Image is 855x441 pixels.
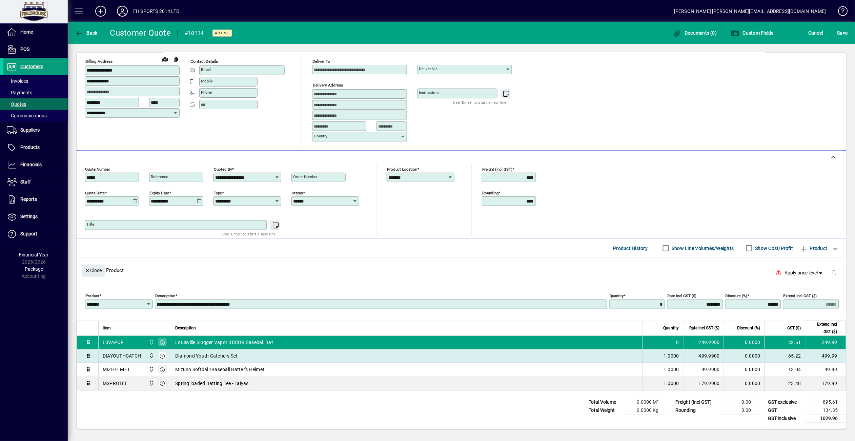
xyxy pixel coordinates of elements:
[805,349,846,363] td: 499.99
[833,1,847,23] a: Knowledge Base
[175,339,273,346] span: Louisville Slugger Vapor BBCOR Baseball Bat
[688,380,720,387] div: 179.9900
[797,242,831,254] button: Product
[807,27,825,39] button: Cancel
[175,352,238,359] span: Diamond Youth Catchers Set
[20,29,33,35] span: Home
[688,366,720,373] div: 99.9900
[85,167,110,171] mat-label: Quote number
[610,293,624,298] mat-label: Quantity
[86,222,94,227] mat-label: Title
[110,27,171,38] div: Customer Quote
[664,352,679,359] span: 1.0000
[103,324,111,332] span: Item
[7,78,28,84] span: Invoices
[155,293,175,298] mat-label: Description
[690,324,720,332] span: Rate incl GST ($)
[724,377,765,390] td: 0.0000
[3,24,68,41] a: Home
[765,406,806,414] td: GST
[19,252,49,257] span: Financial Year
[77,258,846,283] div: Product
[25,266,43,272] span: Package
[3,87,68,98] a: Payments
[151,174,168,179] mat-label: Reference
[85,293,99,298] mat-label: Product
[673,30,717,36] span: Documents (0)
[724,336,765,349] td: 0.0000
[806,406,846,414] td: 134.35
[387,167,417,171] mat-label: Product location
[719,406,759,414] td: 0.00
[103,380,128,387] div: MSPROTEE
[3,75,68,87] a: Invoices
[3,98,68,110] a: Quotes
[783,293,817,298] mat-label: Extend incl GST ($)
[147,352,155,360] span: Central
[672,398,719,406] td: Freight (incl GST)
[20,145,40,150] span: Products
[3,174,68,191] a: Staff
[223,230,276,238] mat-hint: Use 'Enter' to start a new line
[201,79,213,83] mat-label: Mobile
[103,339,124,346] div: LSVAPOR
[3,208,68,225] a: Settings
[672,406,719,414] td: Rounding
[810,321,837,335] span: Extend incl GST ($)
[800,243,828,254] span: Product
[626,406,667,414] td: 0.0000 Kg
[20,214,38,219] span: Settings
[782,267,827,279] button: Apply price level
[175,324,196,332] span: Description
[175,380,249,387] span: Spring loaded Batting Tee - Taiyas
[175,366,264,373] span: Mizuno Softball/Baseball Batter's Helmet
[3,156,68,173] a: Financials
[805,363,846,377] td: 99.99
[724,363,765,377] td: 0.0000
[68,27,105,39] app-page-header-button: Back
[201,67,211,72] mat-label: Email
[312,59,330,64] mat-label: Deliver To
[80,267,106,273] app-page-header-button: Close
[664,324,679,332] span: Quantity
[836,27,850,39] button: Save
[314,134,327,138] mat-label: Country
[103,352,141,359] div: DIAYOUTHCATCH
[482,167,512,171] mat-label: Freight (incl GST)
[160,54,170,64] a: View on map
[827,265,843,281] button: Delete
[20,179,31,185] span: Staff
[84,265,102,276] span: Close
[20,162,42,167] span: Financials
[765,363,805,377] td: 13.04
[292,190,303,195] mat-label: Status
[765,349,805,363] td: 65.22
[668,293,697,298] mat-label: Rate incl GST ($)
[133,6,179,17] div: FH SPORTS 2014 LTD
[85,190,105,195] mat-label: Quote date
[7,90,32,95] span: Payments
[293,174,318,179] mat-label: Order number
[586,406,626,414] td: Total Weight
[765,377,805,390] td: 23.48
[3,122,68,139] a: Suppliers
[737,324,760,332] span: Discount (%)
[719,398,759,406] td: 0.00
[626,398,667,406] td: 0.0000 M³
[201,90,212,95] mat-label: Phone
[806,398,846,406] td: 895.61
[90,5,111,17] button: Add
[20,196,37,202] span: Reports
[837,30,840,36] span: S
[147,366,155,373] span: Central
[664,366,679,373] span: 1.0000
[185,28,204,39] div: #10114
[82,265,105,277] button: Close
[75,30,98,36] span: Back
[20,231,37,236] span: Support
[73,27,99,39] button: Back
[103,366,130,373] div: MIZHELMET
[419,90,440,95] mat-label: Instructions
[3,139,68,156] a: Products
[827,269,843,275] app-page-header-button: Delete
